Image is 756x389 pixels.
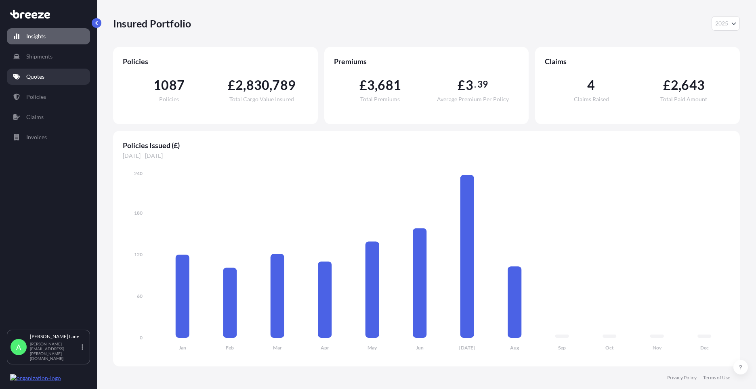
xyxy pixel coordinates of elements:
span: 643 [681,79,705,92]
tspan: 60 [137,293,143,299]
a: Quotes [7,69,90,85]
span: . [474,81,476,88]
span: 2 [671,79,678,92]
span: Average Premium Per Policy [437,96,509,102]
p: Insights [26,32,46,40]
a: Privacy Policy [667,374,697,381]
a: Insights [7,28,90,44]
p: Quotes [26,73,44,81]
tspan: Mar [273,345,282,351]
p: Shipments [26,52,52,61]
tspan: [DATE] [459,345,475,351]
a: Shipments [7,48,90,65]
tspan: 120 [134,251,143,257]
tspan: Aug [510,345,519,351]
tspan: Dec [700,345,709,351]
p: Policies [26,93,46,101]
a: Claims [7,109,90,125]
img: organization-logo [10,374,61,382]
p: Claims [26,113,44,121]
tspan: 180 [134,210,143,216]
span: £ [458,79,465,92]
tspan: Sep [558,345,566,351]
p: [PERSON_NAME][EMAIL_ADDRESS][PERSON_NAME][DOMAIN_NAME] [30,341,80,361]
span: 3 [367,79,375,92]
span: £ [228,79,235,92]
span: Policies [123,56,308,66]
tspan: Jan [179,345,186,351]
p: [PERSON_NAME] Lane [30,333,80,340]
p: Invoices [26,133,47,141]
span: 2 [235,79,243,92]
span: A [16,343,21,351]
span: Policies [159,96,179,102]
span: Total Cargo Value Insured [229,96,294,102]
span: 3 [466,79,473,92]
span: , [243,79,246,92]
span: 830 [246,79,270,92]
tspan: 240 [134,170,143,176]
span: 2025 [715,19,728,27]
tspan: May [367,345,377,351]
tspan: Apr [321,345,329,351]
span: Policies Issued (£) [123,140,730,150]
span: Total Paid Amount [660,96,707,102]
tspan: Feb [226,345,234,351]
span: 39 [477,81,488,88]
span: Claims Raised [574,96,609,102]
span: [DATE] - [DATE] [123,152,730,160]
p: Insured Portfolio [113,17,191,30]
span: 4 [587,79,595,92]
span: , [269,79,272,92]
span: 681 [378,79,401,92]
span: , [375,79,378,92]
span: 1087 [153,79,185,92]
tspan: Oct [605,345,614,351]
tspan: Nov [653,345,662,351]
span: Total Premiums [360,96,400,102]
span: , [678,79,681,92]
a: Invoices [7,129,90,145]
a: Policies [7,89,90,105]
span: £ [663,79,671,92]
span: Premiums [334,56,519,66]
span: Claims [545,56,730,66]
button: Year Selector [712,16,740,31]
a: Terms of Use [703,374,730,381]
span: £ [359,79,367,92]
span: 789 [272,79,296,92]
tspan: 0 [140,335,143,341]
tspan: Jun [416,345,424,351]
